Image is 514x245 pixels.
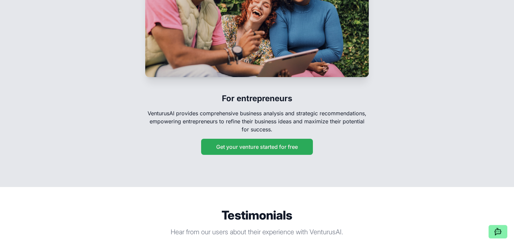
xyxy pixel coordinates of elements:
h3: For entrepreneurs [145,88,369,109]
button: Get your venture started for free [201,139,313,155]
p: VenturusAI provides comprehensive business analysis and strategic recommendations, empowering ent... [145,109,369,133]
p: Hear from our users about their experience with VenturusAI. [128,227,385,237]
h2: Testimonials [128,208,385,222]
